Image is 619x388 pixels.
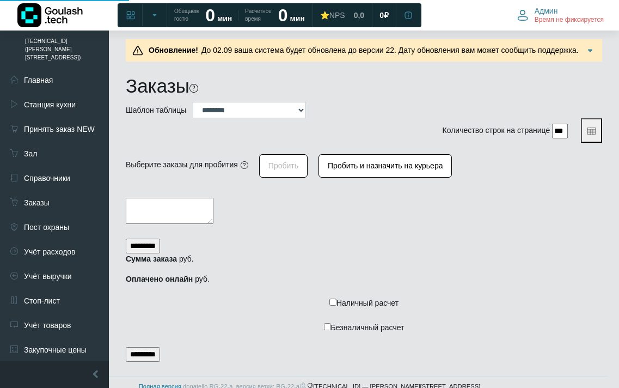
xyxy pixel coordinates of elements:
span: До 02.09 ваша система будет обновлена до версии 22. Дату обновления вам может сообщить поддержка.... [145,46,579,66]
span: мин [290,14,304,23]
i: Нужные заказы должны быть в статусе "готов" (если вы хотите пробить один заказ, то можно воспольз... [241,161,248,169]
h1: Заказы [126,75,189,98]
strong: Сумма заказа [126,254,177,263]
button: Пробить [259,154,308,178]
strong: 0 [205,5,215,25]
label: Безналичный расчет [126,318,602,337]
b: Обновление! [149,46,198,54]
img: Предупреждение [132,45,143,56]
strong: Оплачено онлайн [126,275,193,283]
img: Логотип компании Goulash.tech [17,3,83,27]
span: ₽ [384,10,389,20]
button: Админ Время не фиксируется [511,4,610,27]
label: Наличный расчет [126,294,602,313]
i: На этой странице можно найти заказ, используя различные фильтры. Все пункты заполнять необязатель... [189,84,198,93]
label: Количество строк на странице [443,125,550,136]
img: Подробнее [585,45,596,56]
span: Обещаем гостю [174,8,199,23]
span: Админ [535,6,558,16]
a: ⭐NPS 0,0 [314,5,371,25]
a: 0 ₽ [373,5,395,25]
div: Выберите заказы для пробития [126,159,238,171]
p: руб. [126,274,602,285]
span: Время не фиксируется [535,16,604,25]
p: руб. [126,253,602,265]
input: Наличный расчет [329,299,336,306]
input: Безналичный расчет [324,323,331,330]
span: Расчетное время [245,8,271,23]
span: мин [217,14,232,23]
span: NPS [329,11,345,20]
button: Пробить и назначить на курьера [318,154,452,178]
span: 0 [379,10,384,20]
label: Шаблон таблицы [126,105,186,116]
strong: 0 [278,5,288,25]
div: ⭐ [320,10,345,20]
span: 0,0 [354,10,364,20]
a: Обещаем гостю 0 мин Расчетное время 0 мин [168,5,311,25]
